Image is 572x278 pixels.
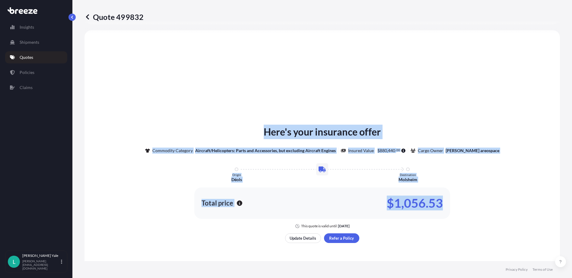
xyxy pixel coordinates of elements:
[264,125,381,139] p: Here's your insurance offer
[20,69,34,75] p: Policies
[532,267,553,272] a: Terms of Use
[338,224,350,228] p: [DATE]
[399,177,417,183] p: Molsheim
[324,233,359,243] button: Refer a Policy
[20,54,33,60] p: Quotes
[5,36,67,48] a: Shipments
[329,235,354,241] p: Refer a Policy
[5,81,67,94] a: Claims
[506,267,528,272] a: Privacy Policy
[418,148,443,154] p: Cargo Owner
[290,235,316,241] p: Update Details
[380,149,387,153] span: 880
[232,173,241,177] p: Origin
[387,149,388,153] span: ,
[400,173,416,177] p: Destination
[20,24,34,30] p: Insights
[195,148,336,154] p: Aircraft/Helicopters: Parts and Accessories, but excluding Aircraft Engines
[5,66,67,78] a: Policies
[396,149,400,151] span: 00
[20,85,33,91] p: Claims
[13,259,15,265] span: L
[388,149,395,153] span: 440
[5,51,67,63] a: Quotes
[22,259,60,270] p: [PERSON_NAME][EMAIL_ADDRESS][DOMAIN_NAME]
[285,233,321,243] button: Update Details
[446,148,499,154] p: [PERSON_NAME] areospace
[152,148,193,154] p: Commodity Category
[301,224,337,228] p: This quote is valid until
[348,148,374,154] p: Insured Value
[202,200,233,206] p: Total price
[5,21,67,33] a: Insights
[387,198,443,208] p: $1,056.53
[20,39,39,45] p: Shipments
[22,253,60,258] p: [PERSON_NAME] Yale
[84,12,144,22] p: Quote 499832
[231,177,242,183] p: Déols
[377,149,380,153] span: $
